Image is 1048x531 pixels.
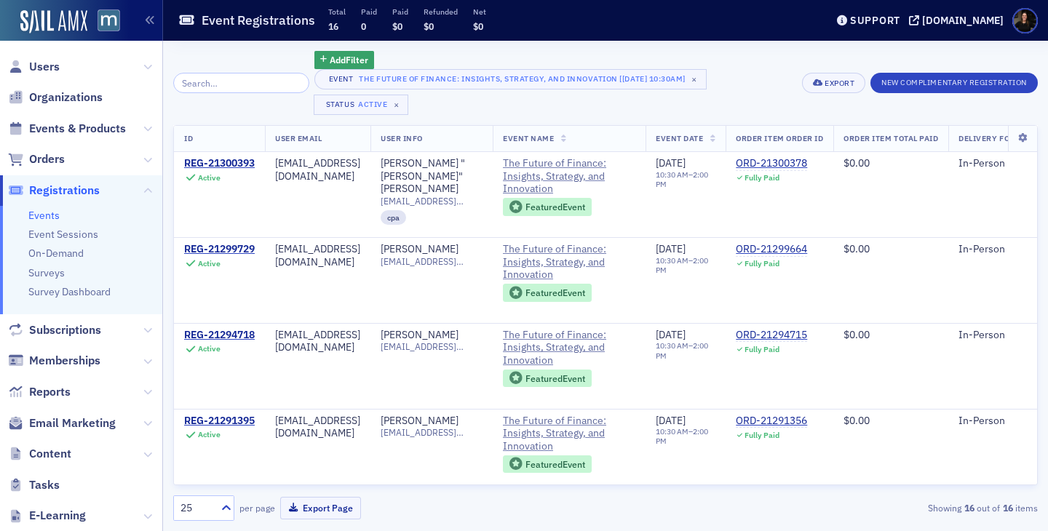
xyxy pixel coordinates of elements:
div: Featured Event [503,370,592,388]
span: [DATE] [656,328,686,341]
span: E-Learning [29,508,86,524]
input: Search… [173,73,309,93]
a: E-Learning [8,508,86,524]
a: ORD-21291356 [736,415,807,428]
div: Active [198,173,221,183]
div: Fully Paid [745,173,779,183]
button: New Complimentary Registration [870,73,1038,93]
div: ORD-21299664 [736,243,807,256]
span: $0.00 [843,156,870,169]
span: Order Item Total Paid [843,133,938,143]
div: Featured Event [503,198,592,216]
strong: 16 [961,501,977,514]
div: [EMAIL_ADDRESS][DOMAIN_NAME] [275,243,360,268]
div: Active [198,259,221,268]
label: per page [239,501,275,514]
span: Reports [29,384,71,400]
a: View Homepage [87,9,120,34]
div: REG-21299729 [184,243,255,256]
div: Featured Event [525,203,585,211]
span: Add Filter [330,53,368,66]
span: $0.00 [843,414,870,427]
div: In-Person [958,157,1031,170]
span: User Info [381,133,423,143]
a: [PERSON_NAME] [381,329,458,342]
span: [EMAIL_ADDRESS][DOMAIN_NAME] [381,341,483,352]
p: Refunded [424,7,458,17]
div: Fully Paid [745,345,779,354]
a: Content [8,446,71,462]
div: In-Person [958,329,1031,342]
time: 10:30 AM [656,426,688,436]
div: Active [198,430,221,439]
span: Content [29,446,71,462]
div: [EMAIL_ADDRESS][DOMAIN_NAME] [275,157,360,183]
span: Event Name [503,133,554,143]
span: [EMAIL_ADDRESS][DOMAIN_NAME] [381,196,483,207]
a: Surveys [28,266,65,279]
div: Featured Event [503,284,592,302]
p: Paid [392,7,408,17]
span: × [688,73,701,86]
a: Orders [8,151,65,167]
span: Registrations [29,183,100,199]
p: Net [473,7,486,17]
time: 2:00 PM [656,169,708,189]
div: Featured Event [525,375,585,383]
div: Event [325,74,356,84]
span: The Future of Finance: Insights, Strategy, and Innovation [503,157,635,196]
a: Events & Products [8,121,126,137]
img: SailAMX [20,10,87,33]
div: In-Person [958,415,1031,428]
a: The Future of Finance: Insights, Strategy, and Innovation [503,243,635,282]
span: 0 [361,20,366,32]
span: Organizations [29,89,103,105]
span: Users [29,59,60,75]
span: [EMAIL_ADDRESS][DOMAIN_NAME] [381,256,483,267]
a: Organizations [8,89,103,105]
time: 10:30 AM [656,340,688,351]
div: Fully Paid [745,259,779,268]
span: $0 [392,20,402,32]
div: Featured Event [525,460,585,468]
a: [PERSON_NAME] [381,243,458,256]
div: Support [850,14,900,27]
time: 2:00 PM [656,340,708,360]
div: – [656,341,715,360]
span: [DATE] [656,156,686,169]
span: Tasks [29,477,60,493]
a: REG-21294718 [184,329,255,342]
div: [DOMAIN_NAME] [922,14,1004,27]
span: [EMAIL_ADDRESS][DOMAIN_NAME] [381,427,483,438]
time: 2:00 PM [656,426,708,446]
a: [PERSON_NAME] [381,415,458,428]
span: [DATE] [656,414,686,427]
div: Export [825,79,854,87]
button: Export Page [280,497,361,519]
p: Total [328,7,346,17]
div: REG-21291395 [184,415,255,428]
span: User Email [275,133,322,143]
a: Users [8,59,60,75]
span: $0.00 [843,242,870,255]
a: Events [28,209,60,222]
div: – [656,170,715,189]
a: Subscriptions [8,322,101,338]
a: Email Marketing [8,415,116,431]
time: 10:30 AM [656,255,688,265]
a: REG-21300393 [184,157,255,170]
span: Events & Products [29,121,126,137]
div: [EMAIL_ADDRESS][DOMAIN_NAME] [275,329,360,354]
div: Fully Paid [745,431,779,440]
div: Featured Event [503,455,592,474]
span: Email Marketing [29,415,116,431]
a: [PERSON_NAME] "[PERSON_NAME]" [PERSON_NAME] [381,157,483,196]
button: Export [802,73,865,93]
a: ORD-21294715 [736,329,807,342]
